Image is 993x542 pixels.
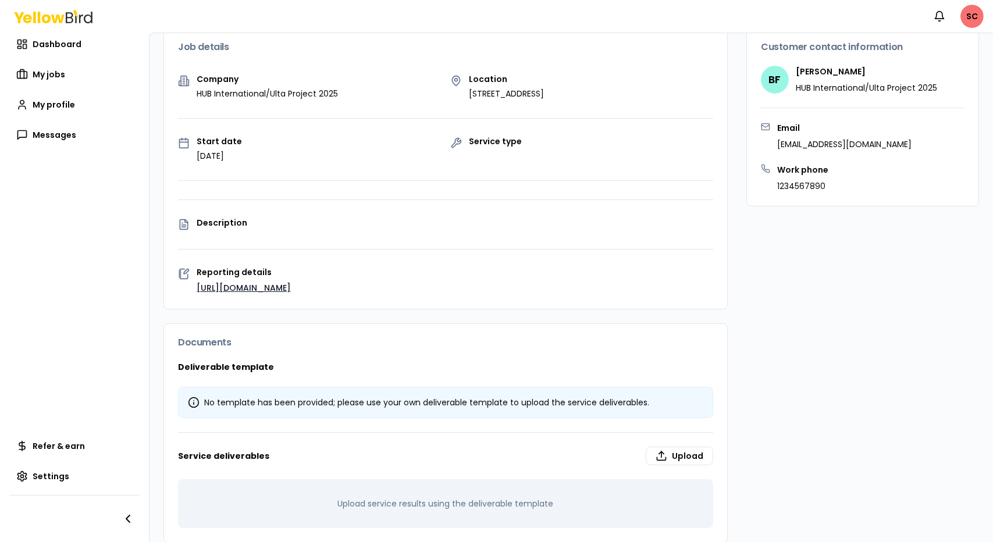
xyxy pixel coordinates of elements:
[197,88,338,99] p: HUB International/Ulta Project 2025
[469,75,544,83] p: Location
[197,75,338,83] p: Company
[9,465,140,488] a: Settings
[777,122,912,134] h3: Email
[33,440,85,452] span: Refer & earn
[796,82,937,94] p: HUB International/Ulta Project 2025
[178,361,713,373] h3: Deliverable template
[796,66,937,77] h4: [PERSON_NAME]
[197,137,242,145] p: Start date
[197,268,713,276] p: Reporting details
[646,447,713,465] label: Upload
[178,479,713,528] div: Upload service results using the deliverable template
[761,42,964,52] h3: Customer contact information
[469,88,544,99] p: [STREET_ADDRESS]
[178,447,713,465] h3: Service deliverables
[33,99,75,110] span: My profile
[777,164,828,176] h3: Work phone
[9,93,140,116] a: My profile
[178,338,713,347] h3: Documents
[9,434,140,458] a: Refer & earn
[33,129,76,141] span: Messages
[197,150,242,162] p: [DATE]
[777,138,912,150] p: [EMAIL_ADDRESS][DOMAIN_NAME]
[197,219,713,227] p: Description
[9,123,140,147] a: Messages
[33,38,81,50] span: Dashboard
[469,137,522,145] p: Service type
[33,69,65,80] span: My jobs
[960,5,984,28] span: SC
[761,66,789,94] span: BF
[178,42,713,52] h3: Job details
[777,180,828,192] p: 1234567890
[188,397,703,408] div: No template has been provided; please use your own deliverable template to upload the service del...
[197,282,291,294] a: [URL][DOMAIN_NAME]
[9,33,140,56] a: Dashboard
[9,63,140,86] a: My jobs
[33,470,69,482] span: Settings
